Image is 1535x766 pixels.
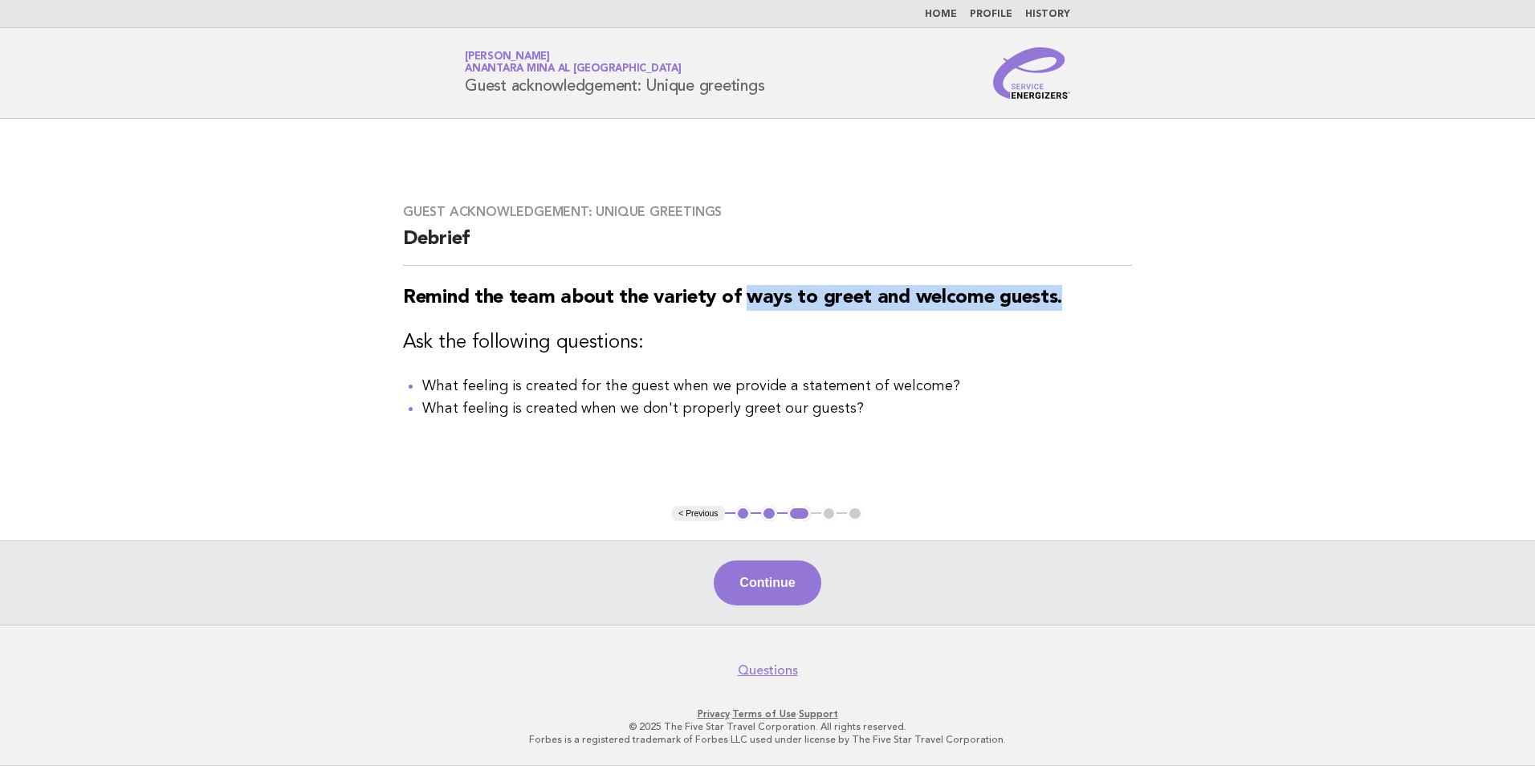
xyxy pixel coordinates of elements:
[276,733,1259,746] p: Forbes is a registered trademark of Forbes LLC used under license by The Five Star Travel Corpora...
[465,64,682,75] span: Anantara Mina al [GEOGRAPHIC_DATA]
[403,330,1132,356] h3: Ask the following questions:
[465,52,764,94] h1: Guest acknowledgement: Unique greetings
[738,662,798,678] a: Questions
[993,47,1070,99] img: Service Energizers
[465,51,682,74] a: [PERSON_NAME]Anantara Mina al [GEOGRAPHIC_DATA]
[761,506,777,522] button: 2
[788,506,811,522] button: 3
[422,375,1132,397] li: What feeling is created for the guest when we provide a statement of welcome?
[714,560,820,605] button: Continue
[970,10,1012,19] a: Profile
[403,226,1132,266] h2: Debrief
[403,204,1132,220] h3: Guest acknowledgement: Unique greetings
[732,708,796,719] a: Terms of Use
[403,288,1062,308] strong: Remind the team about the variety of ways to greet and welcome guests.
[276,707,1259,720] p: · ·
[925,10,957,19] a: Home
[698,708,730,719] a: Privacy
[735,506,751,522] button: 1
[422,397,1132,420] li: What feeling is created when we don't properly greet our guests?
[799,708,838,719] a: Support
[276,720,1259,733] p: © 2025 The Five Star Travel Corporation. All rights reserved.
[1025,10,1070,19] a: History
[672,506,724,522] button: < Previous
